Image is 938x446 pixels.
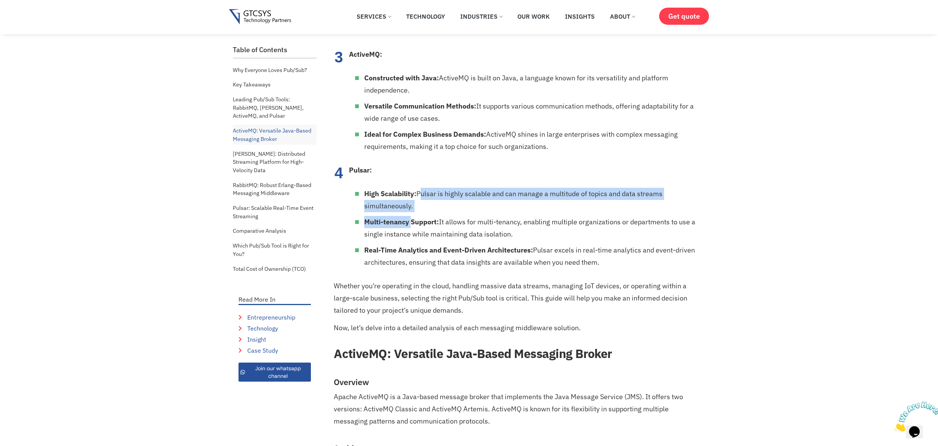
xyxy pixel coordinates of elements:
strong: High Scalability: [364,189,416,198]
a: Our Work [512,8,555,25]
span: Join our whatsapp channel [247,364,309,380]
img: Gtcsys logo [229,9,291,25]
a: Insight [239,335,311,344]
li: Pulsar excels in real-time analytics and event-driven architectures, ensuring that data insights ... [364,244,703,269]
p: Whether you’re operating in the cloud, handling massive data streams, managing IoT devices, or op... [334,280,703,317]
iframe: chat widget [891,398,938,435]
a: Pulsar: Scalable Real-Time Event Streaming [233,202,317,222]
li: It allows for multi-tenancy, enabling multiple organizations or departments to use a single insta... [364,216,703,240]
span: Get quote [668,12,700,20]
a: RabbitMQ: Robust Erlang-Based Messaging Middleware [233,179,317,199]
strong: Constructed with Java: [364,74,439,82]
a: Technology [239,324,311,333]
span: Entrepreneurship [245,313,295,322]
a: Technology [400,8,451,25]
strong: Multi-tenancy Support: [364,217,439,226]
strong: Versatile Communication Methods: [364,102,476,110]
span: Technology [245,324,278,333]
p: Read More In [239,296,311,302]
a: Comparative Analysis [233,225,286,237]
a: Key Takeaways [233,78,271,91]
a: Get quote [659,8,709,25]
p: Apache ActiveMQ is a Java-based message broker that implements the Java Message Service (JMS). It... [334,391,703,427]
strong: Real-Time Analytics and Event-Driven Architectures: [364,246,533,254]
li: It supports various communication methods, offering adaptability for a wide range of use cases. [364,100,703,125]
span: Case Study [245,346,278,355]
a: Leading Pub/Sub Tools: RabbitMQ, [PERSON_NAME], ActiveMQ, and Pulsar [233,93,317,122]
span: Insight [245,335,266,344]
a: [PERSON_NAME]: Distributed Streaming Platform for High-Velocity Data [233,148,317,176]
li: ActiveMQ shines in large enterprises with complex messaging requirements, making it a top choice ... [364,128,703,153]
p: Now, let’s delve into a detailed analysis of each messaging middleware solution. [334,322,703,334]
a: Which Pub/Sub Tool is Right for You? [233,240,317,260]
h2: Table of Contents [233,46,317,54]
strong: ActiveMQ: Versatile Java-Based Messaging Broker [334,345,612,361]
li: Pulsar is highly scalable and can manage a multitude of topics and data streams simultaneously. [364,188,703,212]
a: Case Study [239,346,311,355]
a: ActiveMQ: Versatile Java-Based Messaging Broker [233,125,317,145]
a: Industries [455,8,508,25]
li: ActiveMQ is built on Java, a language known for its versatility and platform independence. [364,72,703,96]
a: About [604,8,640,25]
a: Total Cost of Ownership (TCO) [233,263,306,275]
strong: ActiveMQ: [349,50,382,59]
a: Entrepreneurship [239,313,311,322]
a: Services [351,8,397,25]
strong: Ideal for Complex Business Demands: [364,130,486,139]
a: Join our whatsapp channel [239,363,311,382]
h3: Overview [334,377,703,387]
img: Chat attention grabber [3,3,50,33]
a: Insights [559,8,600,25]
strong: Pulsar: [349,166,372,174]
a: Why Everyone Loves Pub/Sub? [233,64,307,76]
